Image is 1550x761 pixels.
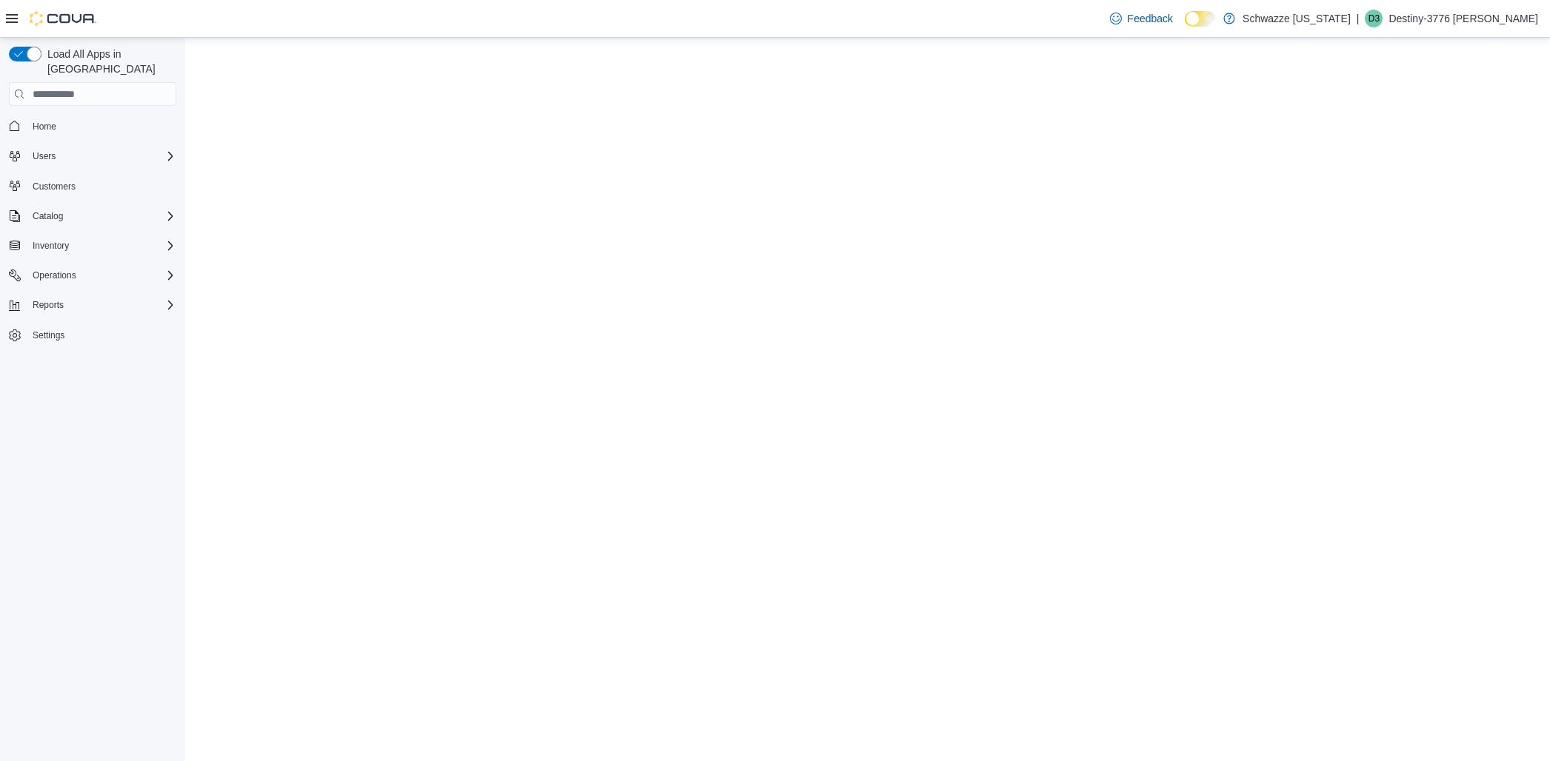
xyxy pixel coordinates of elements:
button: Users [27,147,61,165]
button: Catalog [3,206,182,227]
span: Catalog [27,207,176,225]
div: Destiny-3776 Herrera [1365,10,1383,27]
span: Settings [33,329,64,341]
button: Home [3,115,182,136]
a: Settings [27,326,70,344]
button: Customers [3,175,182,197]
p: Schwazze [US_STATE] [1243,10,1351,27]
span: Operations [27,266,176,284]
span: Inventory [27,237,176,255]
span: Reports [33,299,64,311]
span: Home [27,116,176,135]
button: Catalog [27,207,69,225]
a: Home [27,118,62,135]
span: Catalog [33,210,63,222]
input: Dark Mode [1185,11,1216,27]
span: Users [33,150,56,162]
button: Reports [27,296,70,314]
button: Inventory [27,237,75,255]
nav: Complex example [9,109,176,384]
a: Customers [27,178,82,195]
button: Operations [3,265,182,286]
p: | [1357,10,1360,27]
span: Home [33,121,56,133]
span: Reports [27,296,176,314]
span: Users [27,147,176,165]
button: Inventory [3,235,182,256]
span: Customers [33,181,76,192]
span: Customers [27,177,176,195]
span: Operations [33,269,76,281]
button: Reports [3,295,182,315]
span: Settings [27,326,176,344]
p: Destiny-3776 [PERSON_NAME] [1388,10,1538,27]
span: Feedback [1128,11,1173,26]
button: Operations [27,266,82,284]
span: Load All Apps in [GEOGRAPHIC_DATA] [41,47,176,76]
button: Users [3,146,182,167]
span: Inventory [33,240,69,252]
a: Feedback [1104,4,1179,33]
button: Settings [3,324,182,346]
img: Cova [30,11,96,26]
span: D3 [1368,10,1380,27]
